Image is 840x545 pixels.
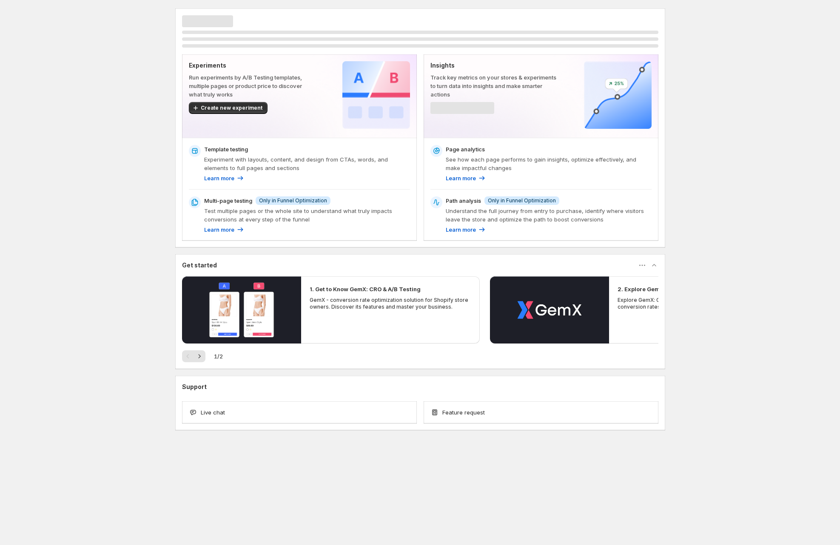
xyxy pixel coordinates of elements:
h2: 1. Get to Know GemX: CRO & A/B Testing [310,285,421,293]
p: See how each page performs to gain insights, optimize effectively, and make impactful changes [446,155,652,172]
p: Learn more [446,174,476,182]
p: Insights [430,61,557,70]
span: 1 / 2 [214,352,223,360]
p: Path analysis [446,196,481,205]
a: Learn more [204,174,245,182]
p: Multi-page testing [204,196,252,205]
h3: Support [182,383,207,391]
p: Learn more [446,225,476,234]
span: Only in Funnel Optimization [488,197,556,204]
img: Insights [584,61,652,129]
p: Learn more [204,225,234,234]
p: Learn more [204,174,234,182]
p: GemX - conversion rate optimization solution for Shopify store owners. Discover its features and ... [310,297,471,310]
a: Learn more [446,174,486,182]
p: Page analytics [446,145,485,153]
nav: Pagination [182,350,205,362]
p: Explore GemX: CRO & A/B testing Use Cases to boost conversion rates and drive growth. [618,297,779,310]
p: Experiments [189,61,315,70]
button: Play video [490,276,609,343]
img: Experiments [342,61,410,129]
span: Live chat [201,408,225,417]
p: Experiment with layouts, content, and design from CTAs, words, and elements to full pages and sec... [204,155,410,172]
h2: 2. Explore GemX: CRO & A/B Testing Use Cases [618,285,749,293]
span: Feature request [442,408,485,417]
a: Learn more [446,225,486,234]
button: Create new experiment [189,102,268,114]
a: Learn more [204,225,245,234]
p: Track key metrics on your stores & experiments to turn data into insights and make smarter actions [430,73,557,99]
button: Next [194,350,205,362]
button: Play video [182,276,301,343]
p: Understand the full journey from entry to purchase, identify where visitors leave the store and o... [446,207,652,224]
p: Template testing [204,145,248,153]
p: Test multiple pages or the whole site to understand what truly impacts conversions at every step ... [204,207,410,224]
h3: Get started [182,261,217,270]
p: Run experiments by A/B Testing templates, multiple pages or product price to discover what truly ... [189,73,315,99]
span: Create new experiment [201,105,262,111]
span: Only in Funnel Optimization [259,197,327,204]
